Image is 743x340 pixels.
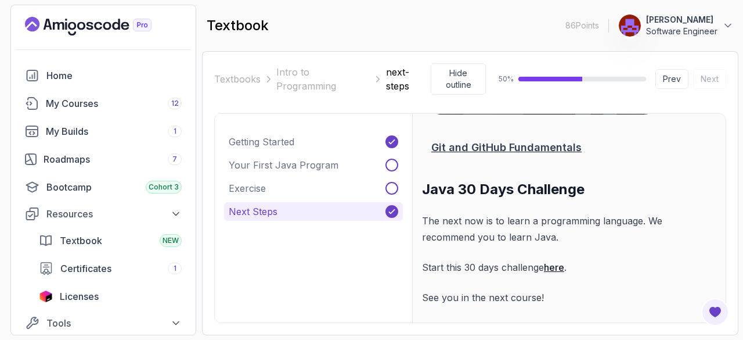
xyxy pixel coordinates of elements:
a: Landing page [25,17,178,35]
a: licenses [32,285,189,308]
p: See you in the next course! [422,289,716,306]
button: Resources [18,203,189,224]
h2: Git and GitHub Fundamentals [431,139,582,156]
div: My Builds [46,124,182,138]
a: textbook [32,229,189,252]
div: Tools [46,316,182,330]
p: 86 Points [565,20,599,31]
div: Roadmaps [44,152,182,166]
a: Textbooks [214,72,261,86]
span: 50 % [495,74,514,84]
div: Resources [46,207,182,221]
div: Home [46,69,182,83]
button: Your First Java Program [224,156,403,174]
h2: textbook [207,16,269,35]
button: Tools [18,313,189,334]
a: roadmaps [18,148,189,171]
a: builds [18,120,189,143]
span: NEW [163,236,179,245]
p: Your First Java Program [229,158,338,172]
span: 1 [174,264,176,273]
p: Getting Started [229,135,294,149]
span: Licenses [60,289,99,303]
img: user profile image [619,15,641,37]
span: Certificates [60,262,111,275]
p: Next Steps [229,205,277,219]
span: Cohort 3 [149,182,179,192]
p: Software Engineer [646,26,717,37]
span: next-steps [386,65,431,93]
a: home [18,64,189,87]
span: 7 [172,155,177,164]
button: Open Feedback Button [701,298,729,326]
h2: Java 30 Days Challenge [422,180,716,199]
a: here [544,262,564,273]
a: certificates [32,257,189,280]
span: 12 [171,99,179,108]
a: courses [18,92,189,115]
button: Prev [655,69,688,89]
button: Exercise [224,179,403,198]
button: Getting Started [224,133,403,151]
a: Intro to Programming [276,65,370,93]
div: My Courses [46,96,182,110]
div: Bootcamp [46,180,182,194]
button: Next [693,69,726,89]
p: Exercise [229,181,266,195]
button: user profile image[PERSON_NAME]Software Engineer [618,14,734,37]
span: Textbook [60,234,102,248]
p: The next now is to learn a programming language. We recommend you to learn Java. [422,213,716,245]
a: bootcamp [18,176,189,199]
img: jetbrains icon [39,291,53,302]
div: progress [518,77,646,81]
span: 1 [174,127,176,136]
p: [PERSON_NAME] [646,14,717,26]
button: Next Steps [224,202,403,221]
p: Start this 30 days challenge . [422,259,716,275]
button: Collapse sidebar [431,63,486,95]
